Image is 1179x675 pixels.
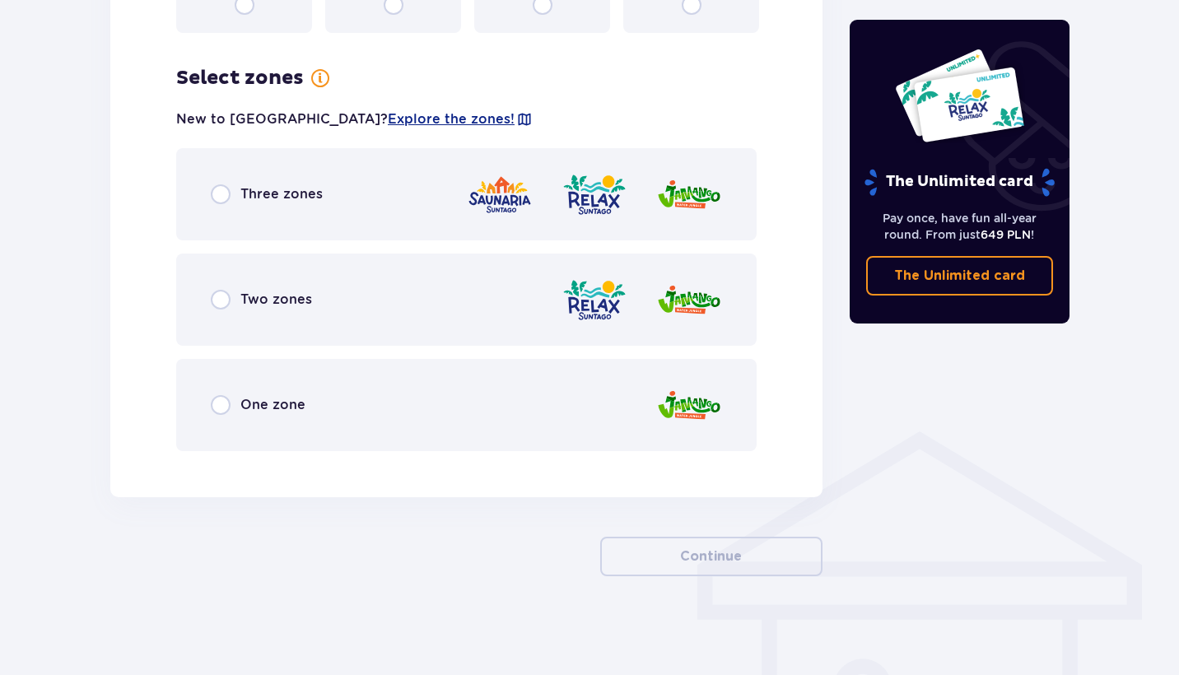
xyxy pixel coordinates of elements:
[680,547,742,566] p: Continue
[656,277,722,324] img: Jamango
[981,228,1031,241] span: 649 PLN
[656,382,722,429] img: Jamango
[176,110,533,128] p: New to [GEOGRAPHIC_DATA]?
[388,110,515,128] a: Explore the zones!
[562,171,627,218] img: Relax
[240,185,323,203] span: Three zones
[863,168,1056,197] p: The Unlimited card
[866,256,1054,296] a: The Unlimited card
[467,171,533,218] img: Saunaria
[562,277,627,324] img: Relax
[240,291,312,309] span: Two zones
[894,48,1025,143] img: Two entry cards to Suntago with the word 'UNLIMITED RELAX', featuring a white background with tro...
[600,537,823,576] button: Continue
[240,396,305,414] span: One zone
[866,210,1054,243] p: Pay once, have fun all-year round. From just !
[176,66,304,91] h3: Select zones
[894,267,1025,285] p: The Unlimited card
[656,171,722,218] img: Jamango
